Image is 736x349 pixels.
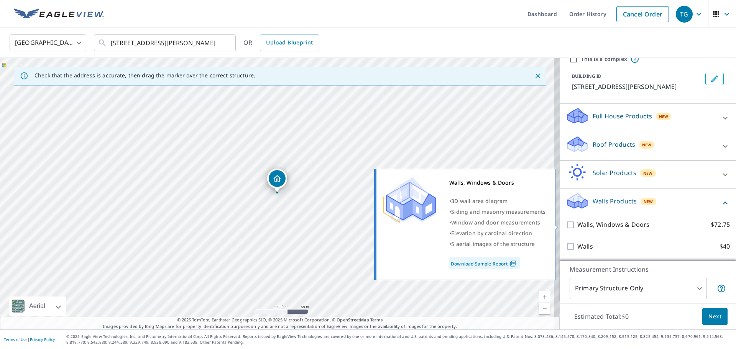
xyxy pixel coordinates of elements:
[593,168,636,177] p: Solar Products
[581,55,627,63] label: This is a complex
[577,242,593,251] p: Walls
[177,317,383,323] span: © 2025 TomTom, Earthstar Geographics SIO, © 2025 Microsoft Corporation, ©
[720,242,730,251] p: $40
[9,297,66,316] div: Aerial
[449,177,545,188] div: Walls, Windows & Doors
[572,73,601,79] p: BUILDING ID
[34,72,255,79] p: Check that the address is accurate, then drag the marker over the correct structure.
[14,8,104,20] img: EV Logo
[449,228,545,239] div: •
[593,140,635,149] p: Roof Products
[508,260,518,267] img: Pdf Icon
[533,71,543,81] button: Close
[10,32,86,54] div: [GEOGRAPHIC_DATA]
[370,317,383,323] a: Terms
[337,317,369,323] a: OpenStreetMap
[566,135,730,157] div: Roof ProductsNew
[566,164,730,185] div: Solar ProductsNew
[449,239,545,249] div: •
[570,278,707,299] div: Primary Structure Only
[659,113,669,120] span: New
[449,217,545,228] div: •
[111,32,220,54] input: Search by address or latitude-longitude
[643,170,653,176] span: New
[449,257,520,269] a: Download Sample Report
[593,197,637,206] p: Walls Products
[451,240,535,247] span: 5 aerial images of the structure
[642,142,652,148] span: New
[539,303,550,314] a: Current Level 17, Zoom Out
[243,34,319,51] div: OR
[451,208,545,215] span: Siding and masonry measurements
[568,308,635,325] p: Estimated Total: $0
[717,284,726,293] span: Your report will include only the primary structure on the property. For example, a detached gara...
[577,220,649,229] p: Walls, Windows & Doors
[4,337,55,342] p: |
[267,169,287,192] div: Dropped pin, building 1, Residential property, 8 Blair Ln Manalapan, NJ 07726
[702,308,728,325] button: Next
[449,206,545,217] div: •
[644,198,653,205] span: New
[260,34,319,51] a: Upload Blueprint
[676,6,693,23] div: TG
[266,38,313,48] span: Upload Blueprint
[451,229,532,237] span: Elevation by cardinal direction
[708,312,721,321] span: Next
[539,291,550,303] a: Current Level 17, Zoom In
[705,73,724,85] button: Edit building 1
[66,334,732,345] p: © 2025 Eagle View Technologies, Inc. and Pictometry International Corp. All Rights Reserved. Repo...
[711,220,730,229] p: $72.75
[451,219,540,226] span: Window and door measurements
[27,297,48,316] div: Aerial
[566,107,730,129] div: Full House ProductsNew
[382,177,436,223] img: Premium
[572,82,702,91] p: [STREET_ADDRESS][PERSON_NAME]
[566,192,730,214] div: Walls ProductsNew
[570,265,726,274] p: Measurement Instructions
[30,337,55,342] a: Privacy Policy
[449,196,545,206] div: •
[4,337,28,342] a: Terms of Use
[593,111,652,121] p: Full House Products
[616,6,669,22] a: Cancel Order
[451,197,508,205] span: 3D wall area diagram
